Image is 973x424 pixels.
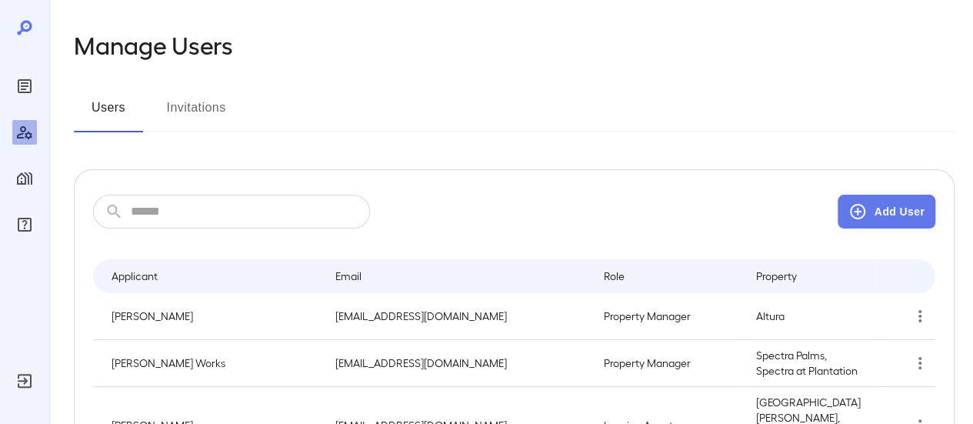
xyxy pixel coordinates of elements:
th: Property [744,259,877,293]
div: FAQ [12,212,37,237]
p: Altura [756,309,865,324]
p: [EMAIL_ADDRESS][DOMAIN_NAME] [335,356,578,371]
p: [PERSON_NAME] [112,309,311,324]
th: Email [323,259,591,293]
div: Reports [12,74,37,98]
button: Add User [838,195,935,229]
th: Role [591,259,744,293]
p: [EMAIL_ADDRESS][DOMAIN_NAME] [335,309,578,324]
button: Invitations [162,95,231,132]
div: Manage Properties [12,166,37,191]
h2: Manage Users [74,31,233,58]
p: [PERSON_NAME] Works [112,356,311,371]
th: Applicant [93,259,323,293]
p: Property Manager [604,356,731,371]
div: Manage Users [12,120,37,145]
div: Log Out [12,369,37,393]
button: Users [74,95,143,132]
p: Spectra Palms, Spectra at Plantation [756,348,865,379]
p: Property Manager [604,309,731,324]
